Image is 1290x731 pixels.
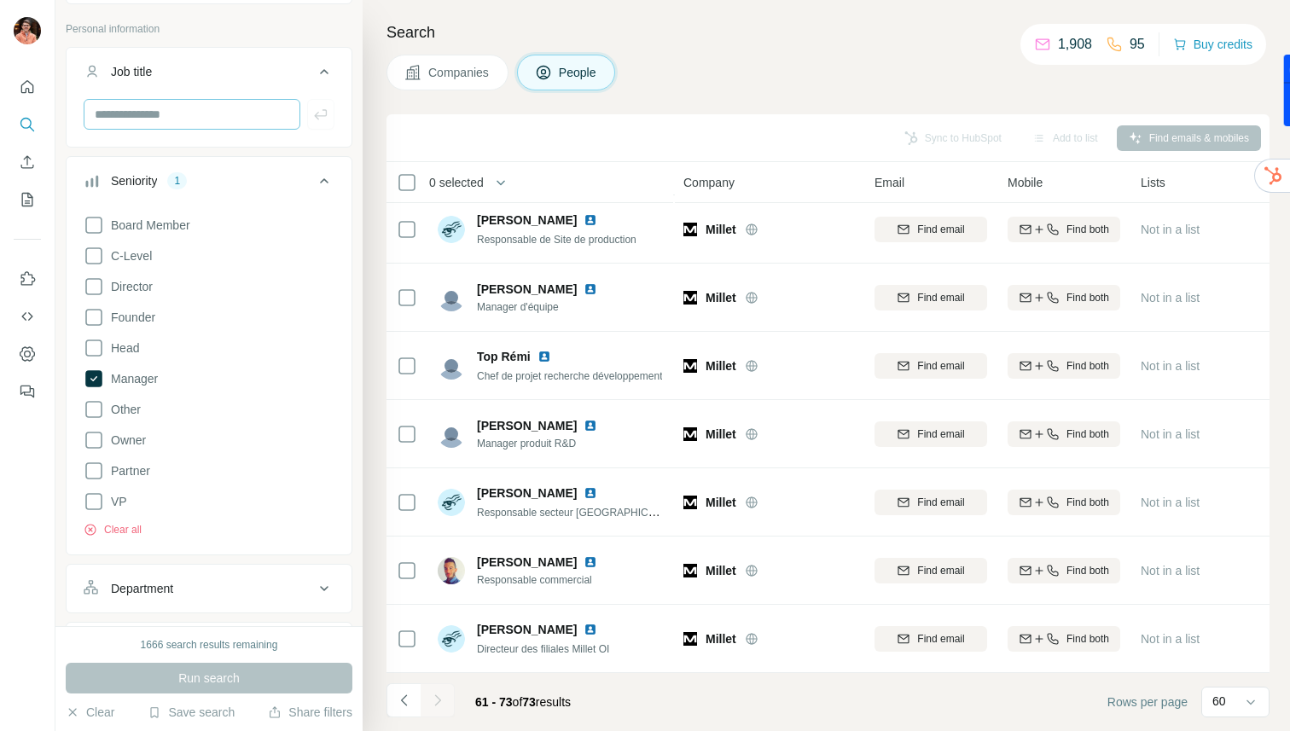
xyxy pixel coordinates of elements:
[875,217,987,242] button: Find email
[104,217,190,234] span: Board Member
[683,223,697,236] img: Logo of Millet
[1066,222,1109,237] span: Find both
[67,51,352,99] button: Job title
[104,493,127,510] span: VP
[1130,34,1145,55] p: 95
[917,631,964,647] span: Find email
[584,555,597,569] img: LinkedIn logo
[104,278,153,295] span: Director
[438,352,465,380] img: Avatar
[683,291,697,305] img: Logo of Millet
[111,63,152,80] div: Job title
[522,695,536,709] span: 73
[1066,563,1109,578] span: Find both
[1141,564,1200,577] span: Not in a list
[477,436,604,451] span: Manager produit R&D
[706,221,736,238] span: Millet
[683,427,697,441] img: Logo of Millet
[14,376,41,407] button: Feedback
[66,704,114,721] button: Clear
[14,301,41,332] button: Use Surfe API
[917,222,964,237] span: Find email
[428,64,491,81] span: Companies
[1008,626,1120,652] button: Find both
[875,285,987,310] button: Find email
[67,568,352,609] button: Department
[438,557,465,584] img: Avatar
[104,247,152,264] span: C-Level
[1141,223,1200,236] span: Not in a list
[706,357,736,374] span: Millet
[875,490,987,515] button: Find email
[917,563,964,578] span: Find email
[67,160,352,208] button: Seniority1
[477,212,577,229] span: [PERSON_NAME]
[14,17,41,44] img: Avatar
[477,281,577,298] span: [PERSON_NAME]
[1008,217,1120,242] button: Find both
[1008,421,1120,447] button: Find both
[706,562,736,579] span: Millet
[875,353,987,379] button: Find email
[14,264,41,294] button: Use Surfe on LinkedIn
[1066,358,1109,374] span: Find both
[917,495,964,510] span: Find email
[875,174,904,191] span: Email
[706,426,736,443] span: Millet
[706,494,736,511] span: Millet
[477,370,662,382] span: Chef de projet recherche développement
[1008,285,1120,310] button: Find both
[683,496,697,509] img: Logo of Millet
[104,401,141,418] span: Other
[477,621,577,638] span: [PERSON_NAME]
[66,21,352,37] p: Personal information
[1141,359,1200,373] span: Not in a list
[148,704,235,721] button: Save search
[1008,353,1120,379] button: Find both
[104,309,155,326] span: Founder
[706,289,736,306] span: Millet
[1008,558,1120,583] button: Find both
[1058,34,1092,55] p: 1,908
[477,505,683,519] span: Responsable secteur [GEOGRAPHIC_DATA]
[1141,427,1200,441] span: Not in a list
[477,554,577,571] span: [PERSON_NAME]
[584,419,597,432] img: LinkedIn logo
[584,486,597,500] img: LinkedIn logo
[1141,632,1200,646] span: Not in a list
[14,109,41,140] button: Search
[14,184,41,215] button: My lists
[477,643,609,655] span: Directeur des filiales Millet OI
[875,421,987,447] button: Find email
[438,625,465,653] img: Avatar
[14,147,41,177] button: Enrich CSV
[475,695,571,709] span: results
[1107,693,1188,711] span: Rows per page
[1066,290,1109,305] span: Find both
[477,299,604,315] span: Manager d'équipe
[268,704,352,721] button: Share filters
[1008,490,1120,515] button: Find both
[875,558,987,583] button: Find email
[917,426,964,442] span: Find email
[706,630,736,647] span: Millet
[559,64,598,81] span: People
[513,695,523,709] span: of
[683,632,697,646] img: Logo of Millet
[14,72,41,102] button: Quick start
[683,359,697,373] img: Logo of Millet
[1066,631,1109,647] span: Find both
[875,626,987,652] button: Find email
[111,580,173,597] div: Department
[917,358,964,374] span: Find email
[1141,174,1165,191] span: Lists
[104,462,150,479] span: Partner
[477,484,577,502] span: [PERSON_NAME]
[84,522,142,537] button: Clear all
[111,172,157,189] div: Seniority
[104,432,146,449] span: Owner
[1173,32,1252,56] button: Buy credits
[477,417,577,434] span: [PERSON_NAME]
[477,572,604,588] span: Responsable commercial
[438,421,465,448] img: Avatar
